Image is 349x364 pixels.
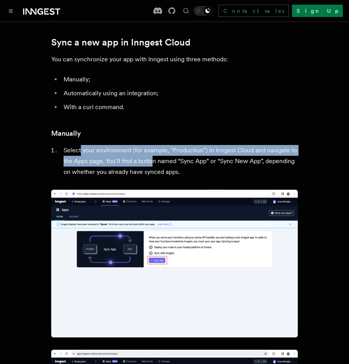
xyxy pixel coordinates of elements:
[218,5,289,17] a: Contact sales
[61,102,298,113] li: With a curl command.
[51,190,298,337] img: Inngest Cloud screen with sync App button when you have no apps synced yet
[61,88,298,99] li: Automatically using an integration;
[194,6,212,15] button: Toggle dark mode
[61,74,298,85] li: Manually;
[6,6,15,15] button: Toggle navigation
[51,37,190,48] a: Sync a new app in Inngest Cloud
[51,54,298,65] p: You can synchronize your app with Inngest using three methods:
[51,128,81,139] a: Manually
[181,6,191,15] button: Find something...
[61,145,298,177] li: Select your environment (for example, "Production") in Inngest Cloud and navigate to the Apps pag...
[292,5,343,17] a: Sign Up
